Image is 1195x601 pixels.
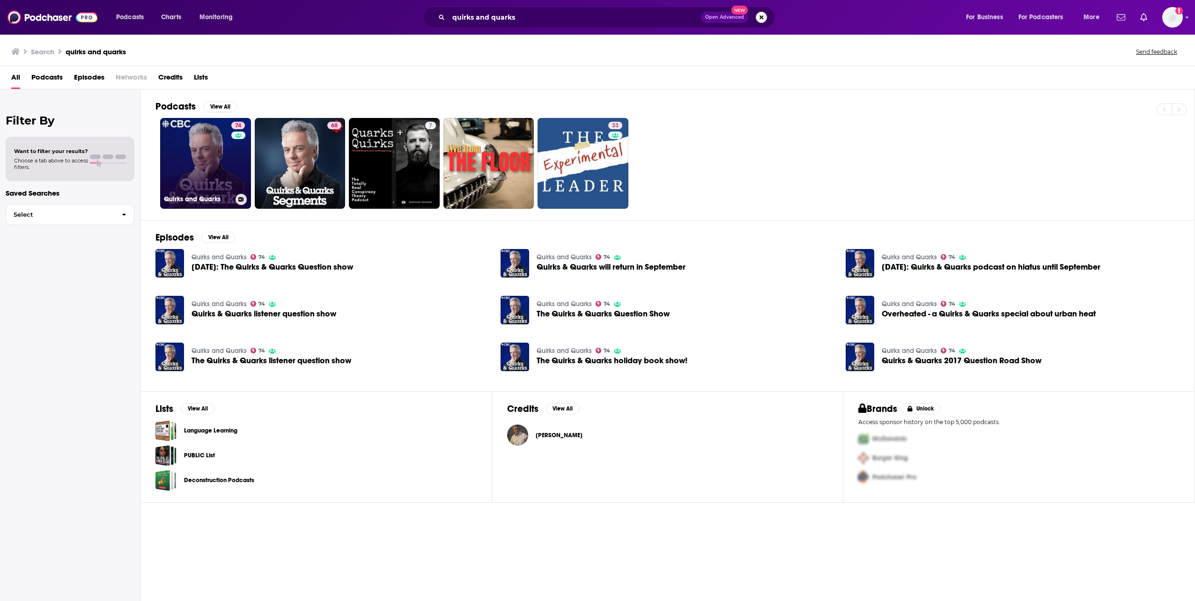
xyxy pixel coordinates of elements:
span: 7 [429,121,432,131]
img: User Profile [1162,7,1183,28]
img: Bob McDonald [507,425,528,446]
span: Networks [116,70,147,89]
h3: Search [31,47,54,56]
h2: Episodes [155,232,194,243]
button: View All [181,403,214,414]
span: 74 [604,255,610,259]
a: 74 [251,301,266,307]
span: Charts [161,11,181,24]
a: PodcastsView All [155,101,237,112]
a: 74 [596,301,611,307]
a: ListsView All [155,403,214,415]
a: Quirks & Quarks will return in September [501,249,529,278]
a: Quirks & Quarks listener question show [155,296,184,324]
img: The Quirks & Quarks holiday book show! [501,343,529,371]
h2: Credits [507,403,538,415]
a: Quirks and Quarks [192,347,247,355]
button: View All [546,403,580,414]
img: The Quirks & Quarks Question Show [501,296,529,324]
span: For Business [966,11,1003,24]
span: Want to filter your results? [14,148,88,154]
button: Show profile menu [1162,7,1183,28]
a: 74 [596,348,611,353]
span: 74 [604,302,610,306]
span: Overheated - a Quirks & Quarks special about urban heat [882,310,1096,318]
h2: Filter By [6,114,134,127]
a: 74 [596,254,611,260]
a: Deconstruction Podcasts [155,470,177,491]
span: Open Advanced [705,15,744,20]
a: Language Learning [184,425,237,436]
a: All [11,70,20,89]
span: [PERSON_NAME] [536,432,583,439]
span: New [731,6,748,15]
a: 74 [941,301,956,307]
svg: Add a profile image [1175,7,1183,15]
a: The Quirks & Quarks Question Show [537,310,670,318]
a: Jul 3: Quirks & Quarks podcast on hiatus until September [882,263,1100,271]
a: Credits [158,70,183,89]
a: Show notifications dropdown [1136,9,1151,25]
a: Quirks & Quarks 2017 Question Road Show [882,357,1041,365]
img: Jul 3: Quirks & Quarks podcast on hiatus until September [846,249,874,278]
a: 33 [538,118,628,209]
img: Second Pro Logo [855,448,872,468]
a: Quirks and Quarks [882,253,937,261]
img: Quirks & Quarks 2017 Question Road Show [846,343,874,371]
button: open menu [959,10,1015,25]
h3: Quirks and Quarks [164,195,232,203]
h2: Podcasts [155,101,196,112]
p: Saved Searches [6,189,134,198]
a: PUBLIC List [184,450,215,461]
a: Deconstruction Podcasts [184,475,254,485]
button: Select [6,204,134,225]
img: Overheated - a Quirks & Quarks special about urban heat [846,296,874,324]
span: Lists [194,70,208,89]
p: Access sponsor history on the top 5,000 podcasts. [858,418,1180,425]
a: Podcasts [31,70,63,89]
span: Logged in as PUPPublicity [1162,7,1183,28]
button: open menu [193,10,245,25]
span: [DATE]: The Quirks & Quarks Question show [192,263,353,271]
span: 74 [949,349,955,353]
span: 74 [258,302,265,306]
span: 74 [258,349,265,353]
span: 74 [949,302,955,306]
button: View All [203,101,237,112]
div: Search podcasts, credits, & more... [432,7,784,28]
a: Quirks and Quarks [192,253,247,261]
a: Charts [155,10,187,25]
span: [DATE]: Quirks & Quarks podcast on hiatus until September [882,263,1100,271]
span: Language Learning [155,420,177,441]
a: 74 [251,348,266,353]
button: open menu [1012,10,1077,25]
a: Show notifications dropdown [1113,9,1129,25]
span: Burger King [872,454,908,462]
span: Podcasts [116,11,144,24]
a: 68 [327,122,341,129]
a: Episodes [74,70,104,89]
button: View All [201,232,235,243]
a: Quirks and Quarks [537,253,592,261]
img: Podchaser - Follow, Share and Rate Podcasts [7,8,97,26]
img: The Quirks & Quarks listener question show [155,343,184,371]
span: The Quirks & Quarks holiday book show! [537,357,687,365]
img: First Pro Logo [855,429,872,448]
a: 74 [941,254,956,260]
a: The Quirks & Quarks listener question show [192,357,351,365]
span: Quirks & Quarks will return in September [537,263,686,271]
a: 7 [349,118,440,209]
img: June 27: The Quirks & Quarks Question show [155,249,184,278]
a: EpisodesView All [155,232,235,243]
input: Search podcasts, credits, & more... [449,10,701,25]
span: Choose a tab above to access filters. [14,157,88,170]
